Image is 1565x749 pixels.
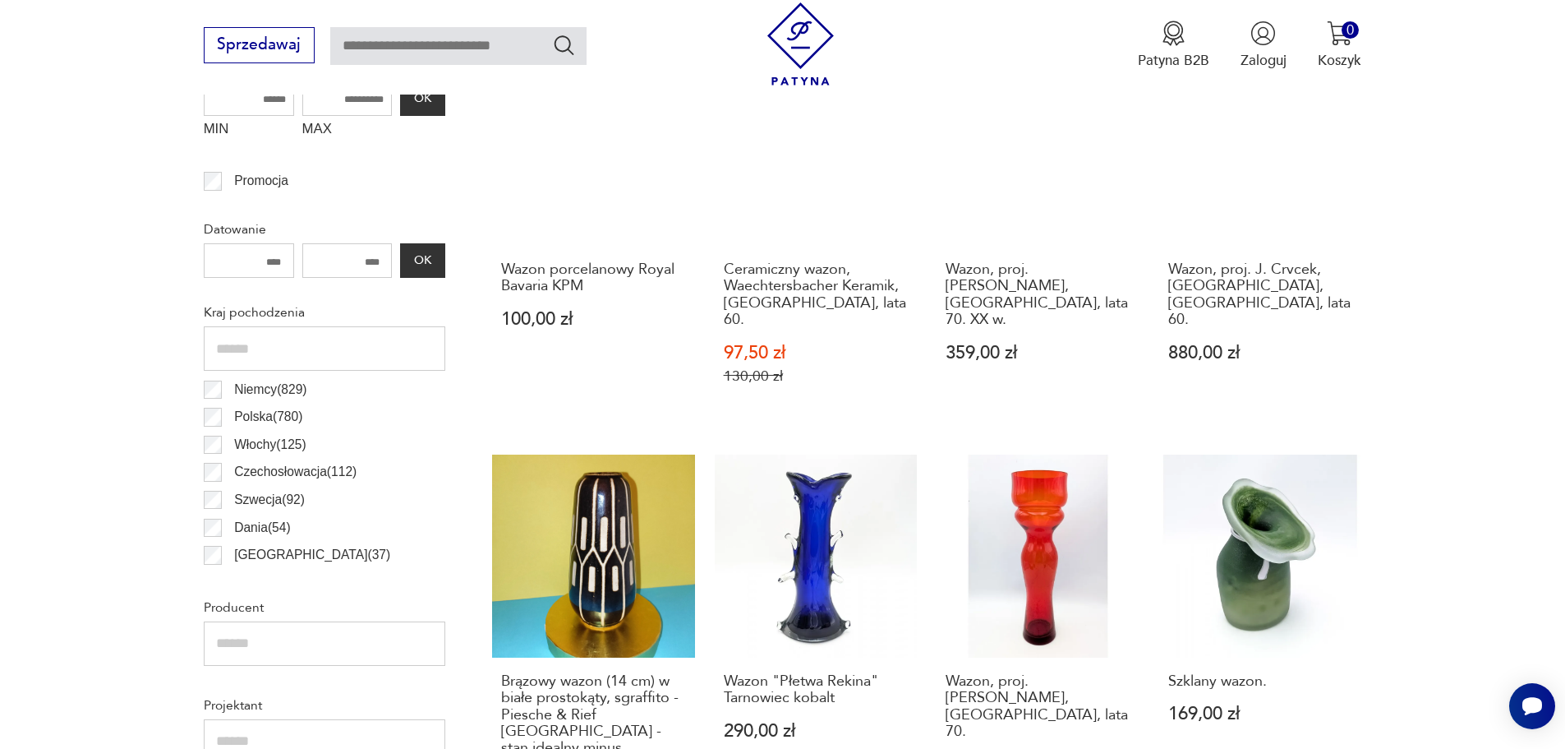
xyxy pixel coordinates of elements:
a: Sprzedawaj [204,39,315,53]
button: OK [400,81,444,116]
p: Projektant [204,695,445,716]
img: Ikona medalu [1161,21,1186,46]
iframe: Smartsupp widget button [1509,683,1555,729]
h3: Wazon, proj. J. Crvcek, [GEOGRAPHIC_DATA], [GEOGRAPHIC_DATA], lata 60. [1168,261,1353,329]
p: 97,50 zł [724,344,909,362]
p: [GEOGRAPHIC_DATA] ( 37 ) [234,544,390,566]
p: Czechosłowacja ( 112 ) [234,461,357,483]
h3: Wazon porcelanowy Royal Bavaria KPM [501,261,686,295]
p: 169,00 zł [1168,705,1353,723]
p: Szwecja ( 92 ) [234,489,305,511]
p: Datowanie [204,219,445,240]
h3: Wazon, proj. [PERSON_NAME], [GEOGRAPHIC_DATA], lata 70. XX w. [946,261,1130,329]
p: 359,00 zł [946,344,1130,362]
img: Patyna - sklep z meblami i dekoracjami vintage [759,2,842,86]
a: Wazon porcelanowy Royal Bavaria KPMWazon porcelanowy Royal Bavaria KPM100,00 zł [492,43,695,423]
button: Patyna B2B [1138,21,1209,70]
button: Sprzedawaj [204,27,315,63]
button: Zaloguj [1240,21,1287,70]
div: 0 [1342,21,1359,39]
p: Koszyk [1318,51,1361,70]
p: 880,00 zł [1168,344,1353,362]
h3: Wazon, proj. [PERSON_NAME], [GEOGRAPHIC_DATA], lata 70. [946,673,1130,741]
button: 0Koszyk [1318,21,1361,70]
p: Włochy ( 125 ) [234,434,306,455]
p: Zaloguj [1240,51,1287,70]
a: Wazon, proj. M. Klinger, Zelezny Brod, lata 70. XX w.Wazon, proj. [PERSON_NAME], [GEOGRAPHIC_DATA... [937,43,1139,423]
a: Ikona medaluPatyna B2B [1138,21,1209,70]
h3: Wazon "Płetwa Rekina" Tarnowiec kobalt [724,673,909,707]
p: 290,00 zł [724,723,909,740]
p: Niemcy ( 829 ) [234,379,306,400]
a: Wazon, proj. J. Crvcek, Zelezny Brod, Czechosłowacja, lata 60.Wazon, proj. J. Crvcek, [GEOGRAPHIC... [1159,43,1362,423]
p: Patyna B2B [1138,51,1209,70]
p: Francja ( 33 ) [234,572,300,594]
p: Producent [204,597,445,618]
label: MIN [204,116,294,147]
a: SaleCeramiczny wazon, Waechtersbacher Keramik, Niemcy, lata 60.Ceramiczny wazon, Waechtersbacher ... [715,43,918,423]
p: Polska ( 780 ) [234,406,302,428]
h3: Szklany wazon. [1168,673,1353,690]
p: 100,00 zł [501,311,686,328]
p: Kraj pochodzenia [204,302,445,323]
img: Ikonka użytkownika [1250,21,1276,46]
p: Promocja [234,170,288,192]
label: MAX [302,116,393,147]
p: Dania ( 54 ) [234,517,291,539]
button: Szukaj [552,33,576,57]
h3: Ceramiczny wazon, Waechtersbacher Keramik, [GEOGRAPHIC_DATA], lata 60. [724,261,909,329]
img: Ikona koszyka [1327,21,1352,46]
button: OK [400,243,444,278]
p: 130,00 zł [724,368,909,385]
